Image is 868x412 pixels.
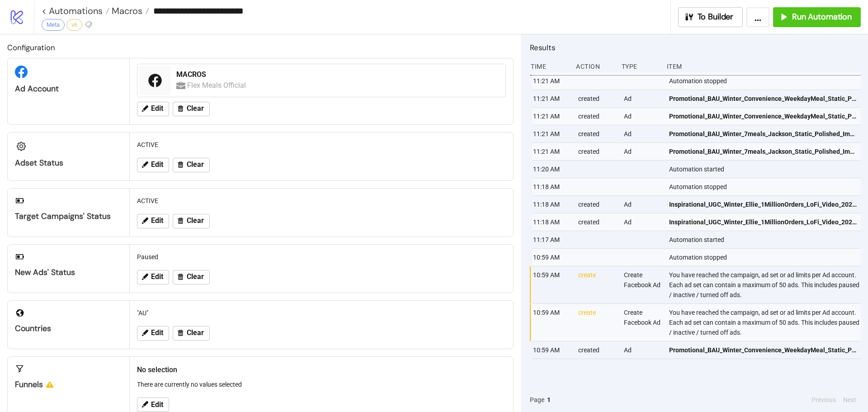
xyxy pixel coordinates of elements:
[15,211,122,222] div: Target Campaigns' Status
[792,12,852,22] span: Run Automation
[133,304,509,322] div: "AU"
[666,58,861,75] div: Item
[668,249,863,266] div: Automation stopped
[678,7,743,27] button: To Builder
[137,326,169,341] button: Edit
[187,161,204,169] span: Clear
[698,12,734,22] span: To Builder
[137,270,169,284] button: Edit
[532,231,571,248] div: 11:17 AM
[532,304,571,341] div: 10:59 AM
[669,345,857,355] span: Promotional_BAU_Winter_Convenience_WeekdayMeal_Static_Polished_Image_20250815_AU
[173,326,210,341] button: Clear
[530,58,569,75] div: Time
[187,80,248,91] div: Flex Meals Official
[137,398,169,412] button: Edit
[15,379,122,390] div: Funnels
[669,111,857,121] span: Promotional_BAU_Winter_Convenience_WeekdayMeal_Static_Polished_Image_20250815_AU
[137,379,506,389] p: There are currently no values selected
[532,143,571,160] div: 11:21 AM
[577,196,616,213] div: created
[577,90,616,107] div: created
[623,341,662,359] div: Ad
[173,270,210,284] button: Clear
[109,5,142,17] span: Macros
[151,329,163,337] span: Edit
[137,364,506,375] h2: No selection
[109,6,149,15] a: Macros
[532,72,571,90] div: 11:21 AM
[623,108,662,125] div: Ad
[530,42,861,53] h2: Results
[623,266,662,303] div: Create Facebook Ad
[530,395,544,405] span: Page
[577,341,616,359] div: created
[623,125,662,142] div: Ad
[623,304,662,341] div: Create Facebook Ad
[669,341,857,359] a: Promotional_BAU_Winter_Convenience_WeekdayMeal_Static_Polished_Image_20250815_AU
[532,196,571,213] div: 11:18 AM
[532,249,571,266] div: 10:59 AM
[133,136,509,153] div: ACTIVE
[133,248,509,265] div: Paused
[577,304,616,341] div: create
[187,273,204,281] span: Clear
[669,213,857,231] a: Inspirational_UGC_Winter_Ellie_1MillionOrders_LoFi_Video_20250717_AU
[577,125,616,142] div: created
[15,158,122,168] div: Adset Status
[173,214,210,228] button: Clear
[669,90,857,107] a: Promotional_BAU_Winter_Convenience_WeekdayMeal_Static_Polished_Image_20250815_AU
[809,395,839,405] button: Previous
[668,161,863,178] div: Automation started
[623,143,662,160] div: Ad
[7,42,514,53] h2: Configuration
[151,401,163,409] span: Edit
[15,84,122,94] div: Ad Account
[66,19,82,31] div: v6
[137,158,169,172] button: Edit
[173,158,210,172] button: Clear
[176,70,500,80] div: MACROS
[840,395,859,405] button: Next
[187,217,204,225] span: Clear
[42,19,65,31] div: Meta
[669,129,857,139] span: Promotional_BAU_Winter_7meals_Jackson_Static_Polished_Image_20250808_AU
[187,104,204,113] span: Clear
[621,58,660,75] div: Type
[15,267,122,278] div: New Ads' Status
[151,161,163,169] span: Edit
[577,143,616,160] div: created
[668,72,863,90] div: Automation stopped
[532,266,571,303] div: 10:59 AM
[623,90,662,107] div: Ad
[151,217,163,225] span: Edit
[187,329,204,337] span: Clear
[668,178,863,195] div: Automation stopped
[137,102,169,116] button: Edit
[532,213,571,231] div: 11:18 AM
[173,102,210,116] button: Clear
[575,58,614,75] div: Action
[669,217,857,227] span: Inspirational_UGC_Winter_Ellie_1MillionOrders_LoFi_Video_20250717_AU
[668,231,863,248] div: Automation started
[623,196,662,213] div: Ad
[668,266,863,303] div: You have reached the campaign, ad set or ad limits per Ad account. Each ad set can contain a maxi...
[151,273,163,281] span: Edit
[669,125,857,142] a: Promotional_BAU_Winter_7meals_Jackson_Static_Polished_Image_20250808_AU
[532,161,571,178] div: 11:20 AM
[746,7,769,27] button: ...
[669,199,857,209] span: Inspirational_UGC_Winter_Ellie_1MillionOrders_LoFi_Video_20250717_AU
[623,213,662,231] div: Ad
[668,304,863,341] div: You have reached the campaign, ad set or ad limits per Ad account. Each ad set can contain a maxi...
[15,323,122,334] div: Countries
[773,7,861,27] button: Run Automation
[669,108,857,125] a: Promotional_BAU_Winter_Convenience_WeekdayMeal_Static_Polished_Image_20250815_AU
[137,214,169,228] button: Edit
[577,213,616,231] div: created
[532,108,571,125] div: 11:21 AM
[669,196,857,213] a: Inspirational_UGC_Winter_Ellie_1MillionOrders_LoFi_Video_20250717_AU
[42,6,109,15] a: < Automations
[532,125,571,142] div: 11:21 AM
[532,178,571,195] div: 11:18 AM
[669,143,857,160] a: Promotional_BAU_Winter_7meals_Jackson_Static_Polished_Image_20250808_AU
